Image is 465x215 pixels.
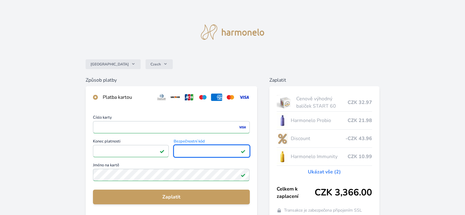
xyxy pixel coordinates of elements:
button: [GEOGRAPHIC_DATA] [86,59,141,69]
h6: Zaplatit [269,76,379,84]
input: Jméno na kartěPlatné pole [93,169,249,181]
button: Zaplatit [93,190,249,204]
span: CZK 32.97 [348,99,372,106]
img: CLEAN_PROBIO_se_stinem_x-lo.jpg [277,113,288,128]
iframe: Iframe pro datum vypršení platnosti [96,147,166,155]
span: [GEOGRAPHIC_DATA] [90,62,129,67]
img: jcb.svg [183,94,195,101]
span: CZK 3,366.00 [315,187,372,198]
h6: Způsob platby [86,76,257,84]
iframe: Iframe pro bezpečnostní kód [176,147,247,155]
span: CZK 21.98 [348,117,372,124]
span: Cenově výhodný balíček START 60 [296,95,347,110]
div: Platba kartou [103,94,151,101]
img: Platné pole [241,172,245,177]
img: discount-lo.png [277,131,288,146]
span: Transakce je zabezpečena připojením SSL [284,207,362,213]
img: visa.svg [238,94,250,101]
span: Czech [150,62,161,67]
img: discover.svg [170,94,181,101]
span: Zaplatit [98,193,245,201]
span: Jméno na kartě [93,163,249,169]
span: CZK 10.99 [348,153,372,160]
img: Platné pole [241,149,245,154]
img: IMMUNITY_se_stinem_x-lo.jpg [277,149,288,164]
img: visa [238,124,246,130]
img: logo.svg [201,24,264,40]
span: Konec platnosti [93,139,169,145]
img: amex.svg [211,94,222,101]
a: Ukázat vše (2) [308,168,341,176]
span: Harmonelo Immunity [290,153,347,160]
span: Harmonelo Probio [290,117,347,124]
img: start.jpg [277,95,294,110]
span: Celkem k zaplacení [277,185,315,200]
img: Platné pole [160,149,164,154]
img: mc.svg [225,94,236,101]
span: Bezpečnostní kód [174,139,249,145]
span: Číslo karty [93,116,249,121]
span: -CZK 43.96 [345,135,372,142]
img: maestro.svg [197,94,209,101]
button: Czech [146,59,173,69]
img: diners.svg [156,94,167,101]
span: Discount [290,135,345,142]
iframe: Iframe pro číslo karty [96,123,247,132]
